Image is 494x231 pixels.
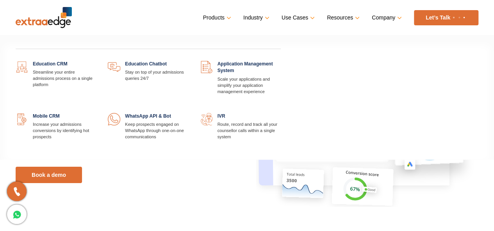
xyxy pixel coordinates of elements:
a: Resources [327,12,358,23]
a: Book a demo [16,167,82,183]
a: Let’s Talk [414,10,478,25]
a: Products [203,12,230,23]
a: Use Cases [282,12,313,23]
a: Company [372,12,400,23]
a: Industry [243,12,268,23]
